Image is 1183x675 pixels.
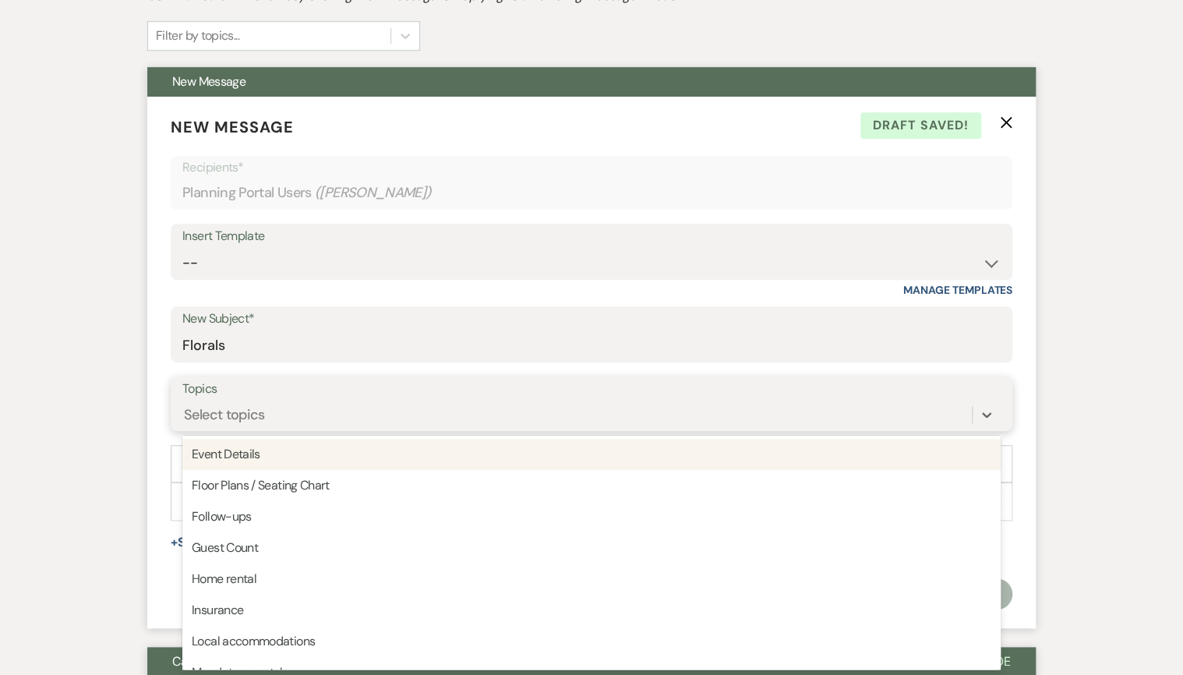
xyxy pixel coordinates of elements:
button: Share [171,536,229,549]
span: New Message [172,73,245,90]
div: Local accommodations [182,626,1001,657]
div: Insert Template [182,225,1001,248]
span: + [171,536,178,549]
label: New Subject* [182,308,1001,330]
label: Topics [182,378,1001,401]
span: Draft saved! [860,112,981,139]
div: Home rental [182,564,1001,595]
div: Filter by topics... [156,27,239,45]
div: Guest Count [182,532,1001,564]
div: Select topics [184,405,265,426]
div: Follow-ups [182,501,1001,532]
p: Recipients* [182,157,1001,178]
div: Event Details [182,439,1001,470]
a: Manage Templates [903,283,1012,297]
div: Insurance [182,595,1001,626]
div: Planning Portal Users [182,178,1001,208]
span: Cake [172,653,200,670]
div: Floor Plans / Seating Chart [182,470,1001,501]
span: New Message [171,117,294,137]
span: ( [PERSON_NAME] ) [315,182,432,203]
